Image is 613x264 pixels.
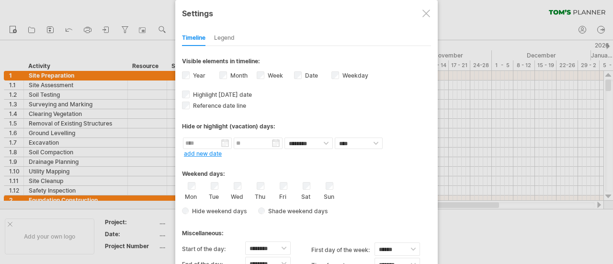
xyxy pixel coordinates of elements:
[182,241,245,257] label: Start of the day:
[303,72,318,79] label: Date
[189,207,247,215] span: Hide weekend days
[277,191,289,200] label: Fri
[191,91,252,98] span: Highlight [DATE] date
[182,161,431,180] div: Weekend days:
[182,220,431,239] div: Miscellaneous:
[265,207,328,215] span: Shade weekend days
[184,150,222,157] a: add new date
[231,191,243,200] label: Wed
[182,57,431,68] div: Visible elements in timeline:
[182,123,431,130] div: Hide or highlight (vacation) days:
[300,191,312,200] label: Sat
[208,191,220,200] label: Tue
[214,31,235,46] div: Legend
[311,242,375,258] label: first day of the week:
[191,72,205,79] label: Year
[228,72,248,79] label: Month
[341,72,368,79] label: Weekday
[185,191,197,200] label: Mon
[182,4,431,22] div: Settings
[323,191,335,200] label: Sun
[191,102,246,109] span: Reference date line
[254,191,266,200] label: Thu
[182,31,205,46] div: Timeline
[266,72,283,79] label: Week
